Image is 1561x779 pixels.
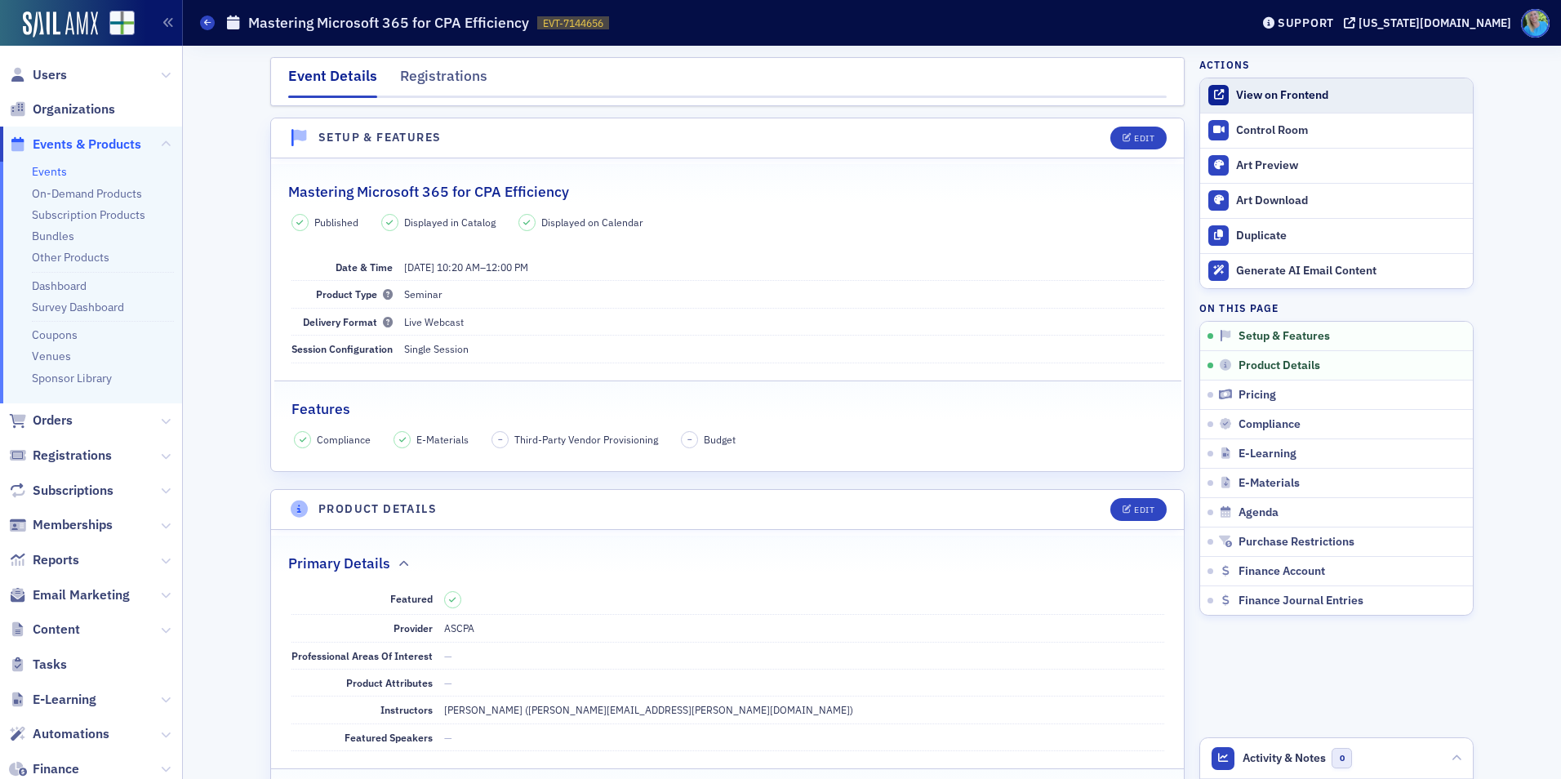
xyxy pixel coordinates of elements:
span: Orders [33,412,73,430]
a: View on Frontend [1200,78,1473,113]
a: Events [32,164,67,179]
span: Date & Time [336,260,393,274]
h4: Actions [1199,57,1250,72]
h1: Mastering Microsoft 365 for CPA Efficiency [248,13,529,33]
span: [DATE] [404,260,434,274]
span: Seminar [404,287,443,300]
span: Compliance [1239,417,1301,432]
a: Sponsor Library [32,371,112,385]
span: Content [33,621,80,639]
span: E-Materials [1239,476,1300,491]
a: Orders [9,412,73,430]
a: Events & Products [9,136,141,154]
span: Activity & Notes [1243,750,1326,767]
span: E-Learning [33,691,96,709]
span: Compliance [317,432,371,447]
a: Control Room [1200,114,1473,148]
div: Event Details [288,65,377,98]
div: Control Room [1236,123,1465,138]
span: Displayed in Catalog [404,215,496,229]
span: 0 [1332,748,1352,768]
a: Subscriptions [9,482,113,500]
a: Other Products [32,250,109,265]
span: – [687,434,692,445]
a: Reports [9,551,79,569]
a: Automations [9,725,109,743]
div: Edit [1134,134,1154,143]
span: Published [314,215,358,229]
span: Automations [33,725,109,743]
span: — [444,676,452,689]
span: Purchase Restrictions [1239,535,1354,550]
span: Product Type [316,287,393,300]
a: Bundles [32,229,74,243]
span: Professional Areas Of Interest [291,649,433,662]
a: Email Marketing [9,586,130,604]
span: E-Learning [1239,447,1296,461]
a: Registrations [9,447,112,465]
h2: Primary Details [288,553,390,574]
div: Generate AI Email Content [1236,264,1465,278]
span: Profile [1521,9,1550,38]
span: Users [33,66,67,84]
button: Edit [1110,127,1167,149]
span: Setup & Features [1239,329,1330,344]
span: Single Session [404,342,469,355]
a: Finance [9,760,79,778]
span: — [444,649,452,662]
span: Pricing [1239,388,1276,403]
time: 12:00 PM [486,260,528,274]
a: On-Demand Products [32,186,142,201]
span: – [498,434,503,445]
h4: Setup & Features [318,129,441,146]
a: Content [9,621,80,639]
span: Product Details [1239,358,1320,373]
a: Users [9,66,67,84]
h2: Features [291,398,350,420]
span: Finance [33,760,79,778]
span: Finance Journal Entries [1239,594,1363,608]
a: Art Download [1200,183,1473,218]
span: Featured [390,592,433,605]
h4: On this page [1199,300,1474,315]
span: — [444,731,452,744]
span: Subscriptions [33,482,113,500]
a: Venues [32,349,71,363]
div: Art Preview [1236,158,1465,173]
span: EVT-7144656 [543,16,603,30]
a: Tasks [9,656,67,674]
a: Memberships [9,516,113,534]
img: SailAMX [23,11,98,38]
a: View Homepage [98,11,135,38]
span: Organizations [33,100,115,118]
span: Events & Products [33,136,141,154]
span: Finance Account [1239,564,1325,579]
h2: Mastering Microsoft 365 for CPA Efficiency [288,181,569,203]
span: Memberships [33,516,113,534]
div: [PERSON_NAME] ([PERSON_NAME][EMAIL_ADDRESS][PERSON_NAME][DOMAIN_NAME]) [444,702,853,717]
span: Registrations [33,447,112,465]
span: Provider [394,621,433,634]
span: Featured Speakers [345,731,433,744]
span: Budget [704,432,736,447]
span: Product Attributes [346,676,433,689]
h4: Product Details [318,501,437,518]
a: Art Preview [1200,148,1473,183]
div: Duplicate [1236,229,1465,243]
div: Art Download [1236,194,1465,208]
span: Agenda [1239,505,1279,520]
div: Support [1278,16,1334,30]
div: Edit [1134,505,1154,514]
div: [US_STATE][DOMAIN_NAME] [1359,16,1511,30]
span: Session Configuration [291,342,393,355]
div: Registrations [400,65,487,96]
span: Instructors [380,703,433,716]
time: 10:20 AM [437,260,480,274]
span: Email Marketing [33,586,130,604]
span: Third-Party Vendor Provisioning [514,432,658,447]
div: View on Frontend [1236,88,1465,103]
span: – [404,260,528,274]
a: Coupons [32,327,78,342]
span: Displayed on Calendar [541,215,643,229]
